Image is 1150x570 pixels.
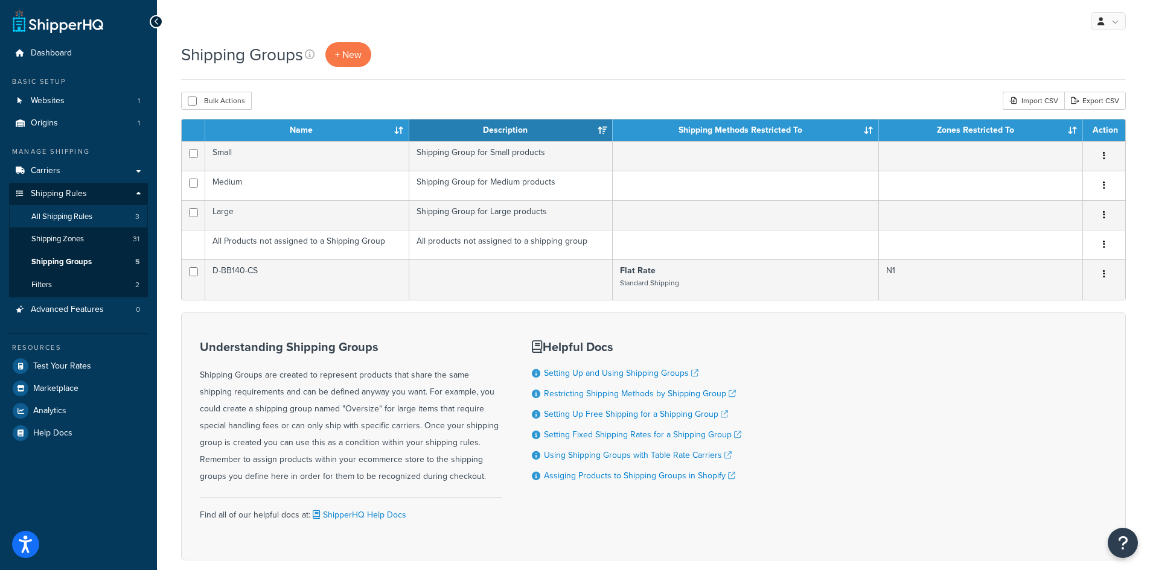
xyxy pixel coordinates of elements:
li: Shipping Rules [9,183,148,297]
span: 31 [133,234,139,244]
span: 1 [138,118,140,128]
li: Filters [9,274,148,296]
li: Shipping Zones [9,228,148,250]
td: All products not assigned to a shipping group [409,230,613,259]
a: + New [325,42,371,67]
span: Test Your Rates [33,361,91,372]
a: Analytics [9,400,148,422]
td: All Products not assigned to a Shipping Group [205,230,409,259]
small: Standard Shipping [620,277,679,288]
div: Basic Setup [9,77,148,87]
span: Filters [31,280,52,290]
li: Websites [9,90,148,112]
td: D-BB140-CS [205,259,409,300]
li: Advanced Features [9,299,148,321]
span: 1 [138,96,140,106]
th: Action [1083,119,1125,141]
span: 2 [135,280,139,290]
a: ShipperHQ Help Docs [310,508,406,521]
a: Help Docs [9,422,148,444]
a: Setting Up and Using Shipping Groups [544,367,698,379]
a: Origins 1 [9,112,148,135]
a: Setting Up Free Shipping for a Shipping Group [544,408,728,420]
td: Small [205,141,409,171]
span: Marketplace [33,384,78,394]
a: Shipping Zones 31 [9,228,148,250]
th: Name: activate to sort column ascending [205,119,409,141]
span: Shipping Groups [31,257,92,267]
li: Shipping Groups [9,251,148,273]
span: Origins [31,118,58,128]
span: All Shipping Rules [31,212,92,222]
h3: Understanding Shipping Groups [200,340,502,353]
td: Shipping Group for Small products [409,141,613,171]
span: + New [335,48,362,62]
span: Advanced Features [31,305,104,315]
a: Using Shipping Groups with Table Rate Carriers [544,449,732,461]
strong: Flat Rate [620,264,656,277]
a: ShipperHQ Home [13,9,103,33]
td: Medium [205,171,409,200]
a: Export CSV [1064,92,1126,110]
button: Bulk Actions [181,92,252,110]
th: Zones Restricted To: activate to sort column ascending [879,119,1083,141]
h1: Shipping Groups [181,43,303,66]
span: Shipping Rules [31,189,87,199]
span: Analytics [33,406,66,416]
a: Test Your Rates [9,355,148,377]
td: Shipping Group for Medium products [409,171,613,200]
div: Shipping Groups are created to represent products that share the same shipping requirements and c... [200,340,502,485]
a: Advanced Features 0 [9,299,148,321]
a: Shipping Rules [9,183,148,205]
td: Large [205,200,409,230]
div: Resources [9,343,148,353]
span: 0 [136,305,140,315]
span: Carriers [31,166,60,176]
a: Setting Fixed Shipping Rates for a Shipping Group [544,428,741,441]
a: Restricting Shipping Methods by Shipping Group [544,387,736,400]
span: Dashboard [31,48,72,59]
a: Carriers [9,160,148,182]
li: All Shipping Rules [9,206,148,228]
div: Find all of our helpful docs at: [200,497,502,524]
div: Manage Shipping [9,147,148,157]
a: Marketplace [9,378,148,399]
span: 3 [135,212,139,222]
a: All Shipping Rules 3 [9,206,148,228]
h3: Helpful Docs [532,340,741,353]
li: Origins [9,112,148,135]
span: 5 [135,257,139,267]
a: Dashboard [9,42,148,65]
a: Filters 2 [9,274,148,296]
span: Websites [31,96,65,106]
a: Websites 1 [9,90,148,112]
div: Import CSV [1003,92,1064,110]
td: Shipping Group for Large products [409,200,613,230]
th: Shipping Methods Restricted To: activate to sort column ascending [613,119,879,141]
span: Shipping Zones [31,234,84,244]
a: Assiging Products to Shipping Groups in Shopify [544,469,735,482]
button: Open Resource Center [1108,528,1138,558]
td: N1 [879,259,1083,300]
span: Help Docs [33,428,72,439]
a: Shipping Groups 5 [9,251,148,273]
th: Description: activate to sort column ascending [409,119,613,141]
